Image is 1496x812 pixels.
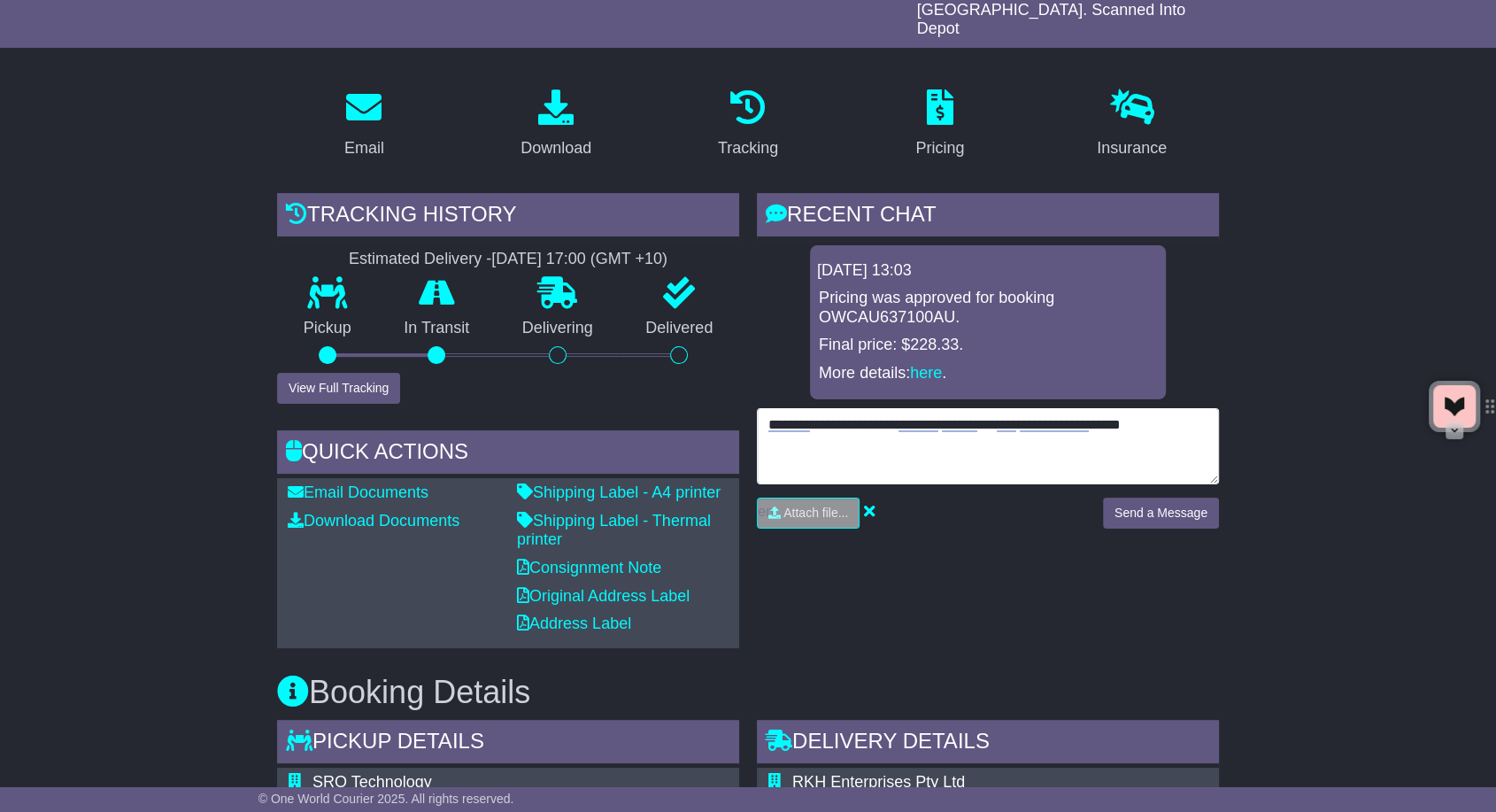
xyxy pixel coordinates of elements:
a: Download [509,83,603,166]
div: Pickup Details [277,720,739,768]
a: Insurance [1085,83,1178,166]
div: Estimated Delivery - [277,250,739,269]
a: Shipping Label - Thermal printer [517,512,711,549]
div: Delivery Details [757,720,1219,768]
div: Pricing [915,136,964,160]
a: Email [333,83,396,166]
p: In Transit [378,319,497,338]
div: Tracking history [277,193,739,241]
h3: Booking Details [277,675,1219,710]
a: Shipping Label - A4 printer [517,483,721,501]
p: Delivered [620,319,740,338]
div: Download [521,136,591,160]
div: Email [344,136,384,160]
a: Address Label [517,615,631,632]
div: [DATE] 13:03 [817,261,1159,281]
a: Tracking [706,83,790,166]
p: Pricing was approved for booking OWCAU637100AU. [819,289,1157,327]
span: © One World Courier 2025. All rights reserved. [258,792,514,806]
a: Email Documents [288,483,428,501]
p: Delivering [496,319,620,338]
a: Pricing [904,83,975,166]
p: Final price: $228.33. [819,336,1157,355]
span: RKH Enterprises Pty Ltd [792,773,965,791]
p: Pickup [277,319,378,338]
a: Download Documents [288,512,459,530]
button: Send a Message [1103,498,1219,529]
div: RECENT CHAT [757,193,1219,241]
a: Consignment Note [517,559,661,576]
div: Tracking [718,136,778,160]
a: Original Address Label [517,587,690,605]
div: Quick Actions [277,430,739,478]
div: [DATE] 17:00 (GMT +10) [491,250,667,269]
div: Insurance [1097,136,1167,160]
button: View Full Tracking [277,373,400,404]
p: More details: . [819,364,1157,383]
span: SRO Technology [312,773,432,791]
a: here [910,364,942,382]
